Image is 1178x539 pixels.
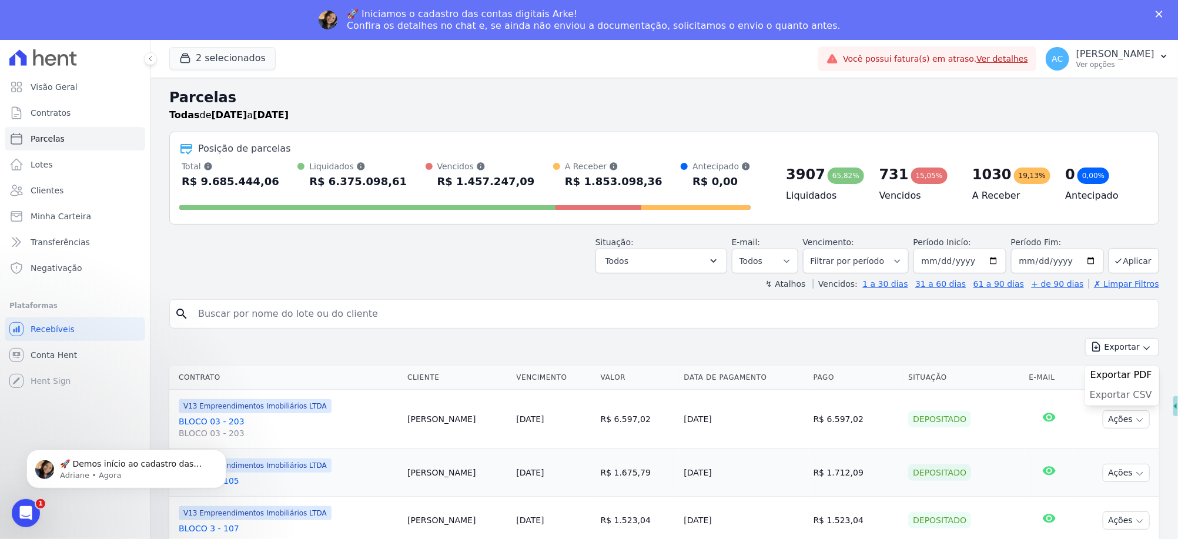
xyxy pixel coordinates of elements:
a: Ver detalhes [977,54,1029,63]
div: 731 [879,165,909,184]
span: V13 Empreendimentos Imobiliários LTDA [179,506,332,520]
label: Período Inicío: [913,237,971,247]
h4: Vencidos [879,189,953,203]
div: 19,13% [1014,168,1050,184]
span: Todos [605,254,628,268]
div: Depositado [908,512,971,528]
th: Pago [809,366,904,390]
label: Período Fim: [1011,236,1104,249]
button: Exportar [1085,338,1159,356]
div: Fechar [1156,11,1167,18]
iframe: Intercom notifications mensagem [9,425,244,507]
label: Vencidos: [813,279,858,289]
span: Minha Carteira [31,210,91,222]
th: Valor [596,366,680,390]
div: 65,82% [828,168,864,184]
th: E-mail [1025,366,1074,390]
th: Data de Pagamento [680,366,809,390]
button: AC [PERSON_NAME] Ver opções [1036,42,1178,75]
button: Todos [595,249,727,273]
button: Ações [1103,410,1150,428]
td: R$ 6.597,02 [596,390,680,449]
th: Contrato [169,366,403,390]
td: [PERSON_NAME] [403,449,511,497]
div: R$ 1.457.247,09 [437,172,535,191]
span: Parcelas [31,133,65,145]
th: Situação [903,366,1024,390]
td: [DATE] [680,390,809,449]
a: ✗ Limpar Filtros [1089,279,1159,289]
span: Clientes [31,185,63,196]
h4: Antecipado [1066,189,1140,203]
a: 1 a 30 dias [863,279,908,289]
button: Ações [1103,511,1150,530]
a: Visão Geral [5,75,145,99]
div: Plataformas [9,299,140,313]
p: Ver opções [1076,60,1154,69]
div: 0,00% [1077,168,1109,184]
p: [PERSON_NAME] [1076,48,1154,60]
p: de a [169,108,289,122]
span: Visão Geral [31,81,78,93]
span: V13 Empreendimentos Imobiliários LTDA [179,399,332,413]
td: [PERSON_NAME] [403,390,511,449]
a: Conta Hent [5,343,145,367]
div: R$ 1.853.098,36 [565,172,662,191]
h2: Parcelas [169,87,1159,108]
span: 🚀 Demos início ao cadastro das Contas Digitais Arke! Iniciamos a abertura para clientes do modelo... [51,34,200,277]
button: 2 selecionados [169,47,276,69]
span: Recebíveis [31,323,75,335]
a: Contratos [5,101,145,125]
button: Ações [1103,464,1150,482]
span: Você possui fatura(s) em atraso. [843,53,1028,65]
span: Exportar PDF [1090,369,1152,381]
a: Exportar CSV [1090,389,1154,403]
span: Negativação [31,262,82,274]
div: 1030 [972,165,1012,184]
a: Parcelas [5,127,145,150]
i: search [175,307,189,321]
div: R$ 0,00 [692,172,751,191]
strong: [DATE] [212,109,247,120]
div: 🚀 Iniciamos o cadastro das contas digitais Arke! Confira os detalhes no chat e, se ainda não envi... [347,8,841,32]
div: 0 [1066,165,1076,184]
div: 3907 [786,165,825,184]
a: Recebíveis [5,317,145,341]
a: Negativação [5,256,145,280]
strong: Todas [169,109,200,120]
div: R$ 6.375.098,61 [309,172,407,191]
img: Profile image for Adriane [319,11,337,29]
div: Total [182,160,279,172]
p: Message from Adriane, sent Agora [51,45,203,56]
a: 61 a 90 dias [973,279,1024,289]
div: A Receber [565,160,662,172]
input: Buscar por nome do lote ou do cliente [191,302,1154,326]
td: R$ 1.712,09 [809,449,904,497]
div: R$ 9.685.444,06 [182,172,279,191]
span: Transferências [31,236,90,248]
strong: [DATE] [253,109,289,120]
label: E-mail: [732,237,761,247]
td: [DATE] [680,449,809,497]
td: R$ 6.597,02 [809,390,904,449]
label: Situação: [595,237,634,247]
div: Depositado [908,411,971,427]
span: Conta Hent [31,349,77,361]
th: Cliente [403,366,511,390]
div: Posição de parcelas [198,142,291,156]
a: [DATE] [516,515,544,525]
h4: Liquidados [786,189,860,203]
h4: A Receber [972,189,1046,203]
a: Transferências [5,230,145,254]
div: Liquidados [309,160,407,172]
div: Depositado [908,464,971,481]
span: Contratos [31,107,71,119]
a: Exportar PDF [1090,369,1154,383]
a: BLOCO 3 - 107 [179,523,398,534]
td: R$ 1.675,79 [596,449,680,497]
a: Clientes [5,179,145,202]
label: ↯ Atalhos [765,279,805,289]
iframe: Intercom live chat [12,499,40,527]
